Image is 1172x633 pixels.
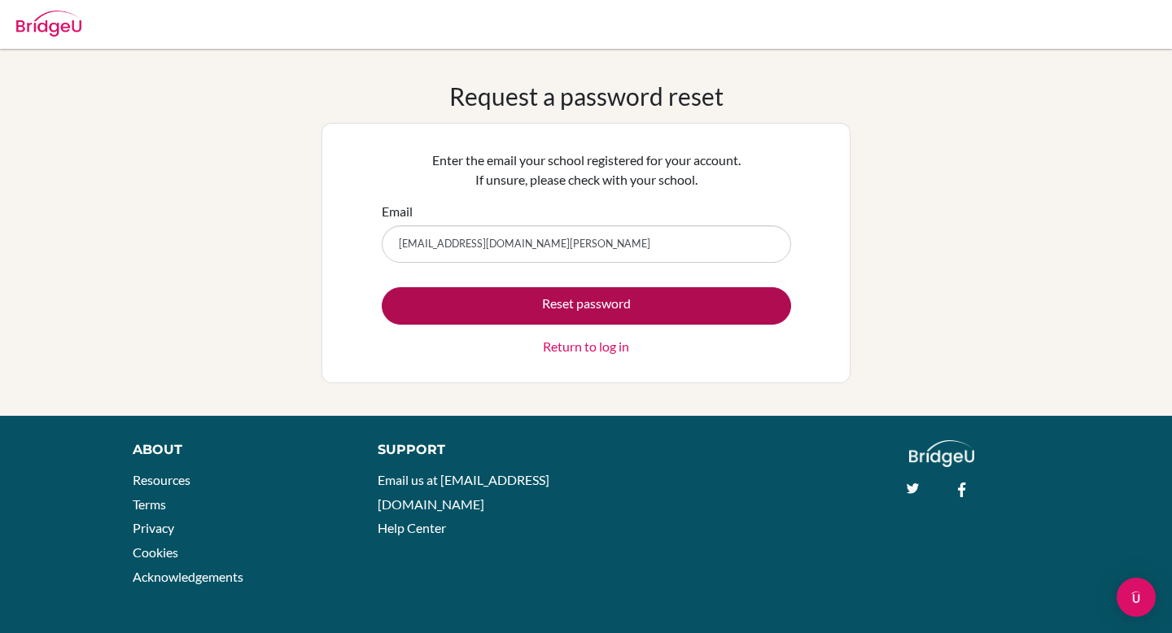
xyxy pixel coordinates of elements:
[382,287,791,325] button: Reset password
[382,202,413,221] label: Email
[133,520,174,535] a: Privacy
[133,569,243,584] a: Acknowledgements
[133,440,341,460] div: About
[378,440,570,460] div: Support
[16,11,81,37] img: Bridge-U
[378,472,549,512] a: Email us at [EMAIL_ADDRESS][DOMAIN_NAME]
[133,472,190,487] a: Resources
[382,151,791,190] p: Enter the email your school registered for your account. If unsure, please check with your school.
[543,337,629,356] a: Return to log in
[1117,578,1156,617] div: Open Intercom Messenger
[449,81,724,111] h1: Request a password reset
[378,520,446,535] a: Help Center
[133,496,166,512] a: Terms
[133,544,178,560] a: Cookies
[909,440,975,467] img: logo_white@2x-f4f0deed5e89b7ecb1c2cc34c3e3d731f90f0f143d5ea2071677605dd97b5244.png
